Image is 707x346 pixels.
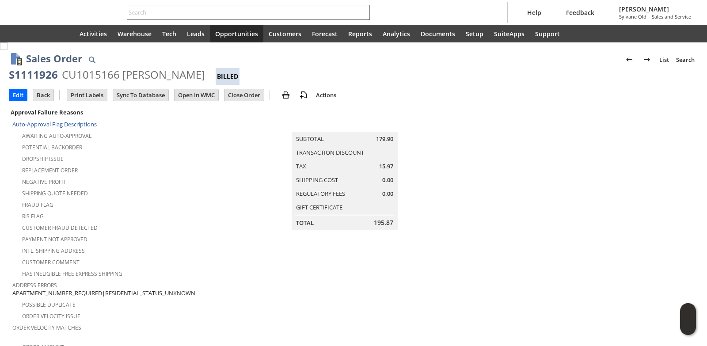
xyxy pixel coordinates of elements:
[415,25,460,42] a: Documents
[33,89,53,101] input: Back
[382,176,393,184] span: 0.00
[421,30,455,38] span: Documents
[182,25,210,42] a: Leads
[296,203,342,211] a: Gift Certificate
[652,13,691,20] span: Sales and Service
[296,219,314,227] a: Total
[376,135,393,143] span: 179.90
[466,30,483,38] span: Setup
[379,162,393,171] span: 15.97
[357,7,368,18] svg: Search
[9,89,27,101] input: Edit
[12,289,195,297] span: APARTMENT_NUMBER_REQUIRED|RESIDENTIAL_STATUS_UNKNOWN
[656,53,673,67] a: List
[74,25,112,42] a: Activities
[224,89,264,101] input: Close Order
[187,30,205,38] span: Leads
[624,54,635,65] img: Previous
[16,28,27,39] svg: Recent Records
[312,91,340,99] a: Actions
[210,25,263,42] a: Opportunities
[162,30,176,38] span: Tech
[298,90,309,100] img: add-record.svg
[22,270,122,278] a: Has Ineligible Free Express Shipping
[619,13,646,20] span: Sylvane Old
[460,25,489,42] a: Setup
[118,30,152,38] span: Warehouse
[87,54,97,65] img: Quick Find
[269,30,301,38] span: Customers
[648,13,650,20] span: -
[680,303,696,335] iframe: Click here to launch Oracle Guided Learning Help Panel
[530,25,565,42] a: Support
[296,176,338,184] a: Shipping Cost
[263,25,307,42] a: Customers
[127,7,357,18] input: Search
[80,30,107,38] span: Activities
[296,135,324,143] a: Subtotal
[22,144,82,151] a: Potential Backorder
[374,218,393,227] span: 195.87
[26,51,82,66] h1: Sales Order
[22,224,98,232] a: Customer Fraud Detected
[527,8,541,17] span: Help
[383,30,410,38] span: Analytics
[22,301,76,308] a: Possible Duplicate
[494,30,525,38] span: SuiteApps
[22,132,91,140] a: Awaiting Auto-Approval
[642,54,652,65] img: Next
[53,25,74,42] a: Home
[22,236,87,243] a: Payment not approved
[112,25,157,42] a: Warehouse
[157,25,182,42] a: Tech
[58,28,69,39] svg: Home
[22,259,80,266] a: Customer Comment
[312,30,338,38] span: Forecast
[22,178,66,186] a: Negative Profit
[12,324,81,331] a: Order Velocity Matches
[12,120,97,128] a: Auto-Approval Flag Descriptions
[296,148,364,156] a: Transaction Discount
[113,89,168,101] input: Sync To Database
[37,28,48,39] svg: Shortcuts
[9,106,235,118] div: Approval Failure Reasons
[22,213,44,220] a: RIS flag
[377,25,415,42] a: Analytics
[12,281,57,289] a: Address Errors
[9,68,58,82] div: S1111926
[22,190,88,197] a: Shipping Quote Needed
[22,312,80,320] a: Order Velocity Issue
[292,118,398,132] caption: Summary
[22,247,85,255] a: Intl. Shipping Address
[281,90,291,100] img: print.svg
[22,167,78,174] a: Replacement Order
[343,25,377,42] a: Reports
[175,89,218,101] input: Open In WMC
[32,25,53,42] div: Shortcuts
[62,68,205,82] div: CU1015166 [PERSON_NAME]
[67,89,107,101] input: Print Labels
[566,8,594,17] span: Feedback
[11,25,32,42] a: Recent Records
[296,190,345,198] a: Regulatory Fees
[296,162,306,170] a: Tax
[680,319,696,335] span: Oracle Guided Learning Widget. To move around, please hold and drag
[22,201,53,209] a: Fraud Flag
[619,5,691,13] span: [PERSON_NAME]
[489,25,530,42] a: SuiteApps
[307,25,343,42] a: Forecast
[215,30,258,38] span: Opportunities
[348,30,372,38] span: Reports
[22,155,64,163] a: Dropship Issue
[535,30,560,38] span: Support
[673,53,698,67] a: Search
[382,190,393,198] span: 0.00
[216,68,239,85] div: Billed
